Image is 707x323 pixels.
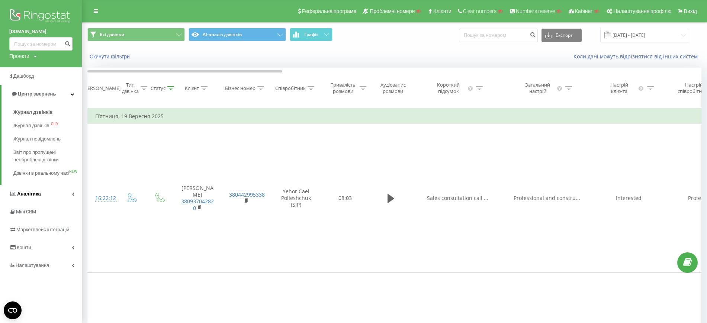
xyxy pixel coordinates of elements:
span: Клієнти [433,8,451,14]
button: Скинути фільтри [87,53,134,60]
span: Реферальна програма [302,8,357,14]
a: [DOMAIN_NAME] [9,28,73,35]
a: Журнал повідомлень [13,132,82,146]
button: Open CMP widget [4,301,22,319]
span: Всі дзвінки [100,32,124,38]
div: Тип дзвінка [122,82,139,94]
span: Professional and constru... [514,194,580,201]
div: Клієнт [185,85,199,91]
a: Коли дані можуть відрізнятися вiд інших систем [573,53,701,60]
span: Журнал дзвінків [13,122,49,129]
a: Звіт про пропущені необроблені дзвінки [13,146,82,167]
td: Yehor Cael Polieshchuk (SIP) [270,124,322,273]
span: Clear numbers [463,8,496,14]
button: Всі дзвінки [87,28,185,41]
div: Аудіозапис розмови [375,82,411,94]
span: Кабінет [575,8,593,14]
div: Загальний настрій [520,82,556,94]
span: Дзвінки в реальному часі [13,169,69,177]
span: Налаштування профілю [613,8,671,14]
a: 380937042820 [181,198,214,211]
span: Mini CRM [16,209,36,214]
div: Бізнес номер [225,85,256,91]
span: Журнал повідомлень [13,135,61,143]
span: Кошти [17,245,31,250]
span: Аналiтика [17,191,41,197]
span: Numbers reserve [516,8,555,14]
td: 08:03 [322,124,369,273]
a: Центр звернень [1,85,82,103]
div: Співробітник [275,85,306,91]
a: Журнал дзвінківOLD [13,119,82,132]
a: Журнал дзвінків [13,106,82,119]
td: [PERSON_NAME] [173,124,222,273]
a: 380442995338 [229,191,265,198]
span: Центр звернень [18,91,56,97]
a: Дзвінки в реальному часіNEW [13,167,82,180]
span: Проблемні номери [370,8,415,14]
div: Короткий підсумок [431,82,466,94]
button: Графік [290,28,332,41]
span: Графік [304,32,319,37]
span: Звіт про пропущені необроблені дзвінки [13,149,78,164]
div: Настрій клієнта [602,82,636,94]
span: Sales consultation call ... [427,194,488,201]
span: Маркетплейс інтеграцій [16,227,70,232]
span: Налаштування [16,262,49,268]
div: 16:22:12 [95,191,110,206]
span: Дашборд [13,73,34,79]
button: Експорт [542,29,582,42]
div: Проекти [9,52,29,60]
input: Пошук за номером [459,29,538,42]
div: Статус [151,85,165,91]
span: Вихід [684,8,697,14]
span: Журнал дзвінків [13,109,53,116]
img: Ringostat logo [9,7,73,26]
td: Interested [592,124,666,273]
button: AI-аналіз дзвінків [189,28,286,41]
div: [PERSON_NAME] [83,85,120,91]
div: Тривалість розмови [328,82,358,94]
input: Пошук за номером [9,37,73,51]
